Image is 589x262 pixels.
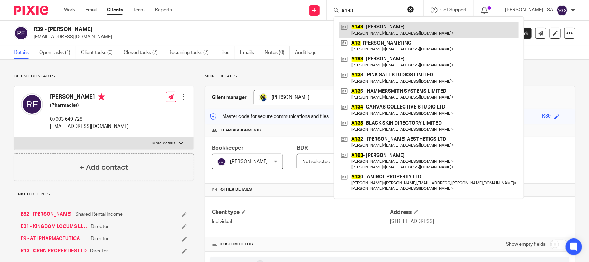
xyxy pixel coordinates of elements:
[505,7,553,13] p: [PERSON_NAME] - SA
[210,113,329,120] p: Master code for secure communications and files
[217,158,226,166] img: svg%3E
[81,46,118,59] a: Client tasks (0)
[205,74,575,79] p: More details
[14,191,194,197] p: Linked clients
[91,223,109,230] span: Director
[80,162,128,173] h4: + Add contact
[212,209,390,216] h4: Client type
[91,235,109,242] span: Director
[14,26,28,40] img: svg%3E
[33,34,481,40] p: [EMAIL_ADDRESS][DOMAIN_NAME]
[14,6,48,15] img: Pixie
[272,95,310,100] span: [PERSON_NAME]
[14,74,194,79] p: Client contacts
[240,46,259,59] a: Emails
[50,93,129,102] h4: [PERSON_NAME]
[341,8,403,15] input: Search
[98,93,105,100] i: Primary
[230,159,268,164] span: [PERSON_NAME]
[50,102,129,109] h5: (Pharmacist)
[212,218,390,225] p: Individual
[21,211,72,218] a: E32 - [PERSON_NAME]
[39,46,76,59] a: Open tasks (1)
[33,26,392,33] h2: R39 - [PERSON_NAME]
[153,141,176,146] p: More details
[259,93,267,102] img: Bobo-Starbridge%201.jpg
[21,223,87,230] a: E31 - KINGDOM LOCUMS LIMITED
[440,8,467,12] span: Get Support
[168,46,214,59] a: Recurring tasks (7)
[21,247,87,254] a: R13 - CRNN PROPERTIES LTD
[85,7,97,13] a: Email
[21,235,87,242] a: E9 - ATI PHARMACEUTICALS LTD
[133,7,145,13] a: Team
[297,145,308,151] span: BDR
[302,159,330,164] span: Not selected
[506,241,546,248] label: Show empty fields
[557,5,568,16] img: svg%3E
[64,7,75,13] a: Work
[295,46,322,59] a: Audit logs
[75,211,123,218] span: Shared Rental Income
[390,209,568,216] h4: Address
[407,6,414,13] button: Clear
[107,7,123,13] a: Clients
[542,113,551,121] div: R39
[220,187,252,193] span: Other details
[155,7,172,13] a: Reports
[50,116,129,123] p: 07903 649 728
[265,46,290,59] a: Notes (0)
[90,247,108,254] span: Director
[212,94,247,101] h3: Client manager
[212,242,390,247] h4: CUSTOM FIELDS
[220,128,262,133] span: Team assignments
[219,46,235,59] a: Files
[50,123,129,130] p: [EMAIL_ADDRESS][DOMAIN_NAME]
[124,46,163,59] a: Closed tasks (7)
[14,46,34,59] a: Details
[212,145,244,151] span: Bookkeeper
[390,218,568,225] p: [STREET_ADDRESS]
[21,93,43,115] img: svg%3E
